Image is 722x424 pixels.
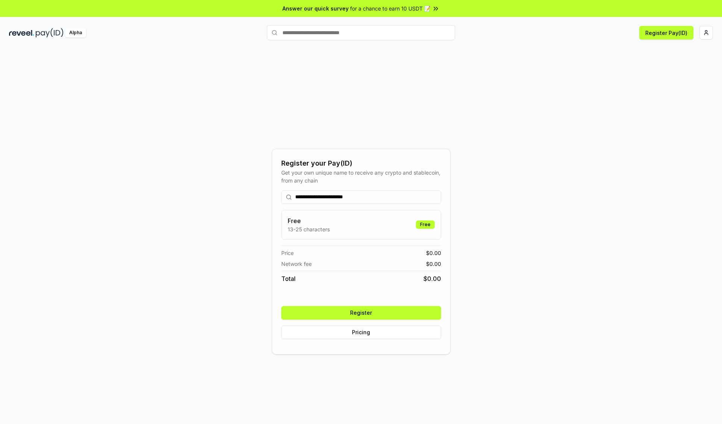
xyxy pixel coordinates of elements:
[423,274,441,283] span: $ 0.00
[9,28,34,38] img: reveel_dark
[639,26,693,39] button: Register Pay(ID)
[416,220,435,229] div: Free
[282,5,349,12] span: Answer our quick survey
[426,249,441,257] span: $ 0.00
[288,225,330,233] p: 13-25 characters
[281,274,296,283] span: Total
[281,169,441,184] div: Get your own unique name to receive any crypto and stablecoin, from any chain
[281,158,441,169] div: Register your Pay(ID)
[36,28,64,38] img: pay_id
[350,5,431,12] span: for a chance to earn 10 USDT 📝
[281,326,441,339] button: Pricing
[281,306,441,320] button: Register
[281,249,294,257] span: Price
[288,216,330,225] h3: Free
[65,28,86,38] div: Alpha
[281,260,312,268] span: Network fee
[426,260,441,268] span: $ 0.00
